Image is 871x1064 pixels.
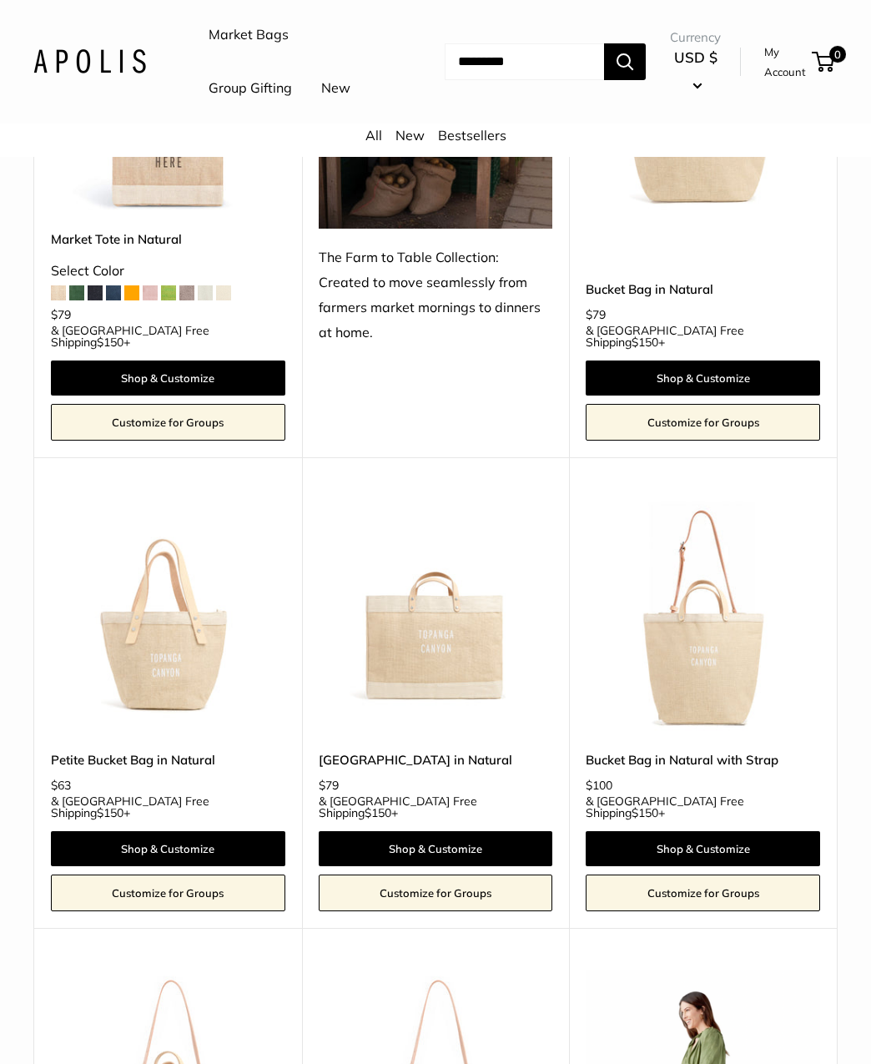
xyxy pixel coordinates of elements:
button: USD $ [670,44,721,98]
span: Currency [670,26,721,49]
span: $79 [51,307,71,322]
a: Shop & Customize [586,361,820,396]
a: All [365,127,382,144]
a: Bestsellers [438,127,506,144]
span: & [GEOGRAPHIC_DATA] Free Shipping + [586,325,820,348]
img: East West Market Bag in Natural [319,499,553,734]
span: $79 [586,307,606,322]
input: Search... [445,43,604,80]
a: East West Market Bag in NaturalEast West Market Bag in Natural [319,499,553,734]
a: Market Bags [209,23,289,48]
span: $150 [632,805,658,820]
a: Market Tote in Natural [51,229,285,249]
a: Customize for Groups [586,404,820,441]
span: & [GEOGRAPHIC_DATA] Free Shipping + [51,795,285,819]
span: $150 [632,335,658,350]
img: Petite Bucket Bag in Natural [51,499,285,734]
img: Apolis [33,49,146,73]
span: & [GEOGRAPHIC_DATA] Free Shipping + [586,795,820,819]
a: My Account [764,42,806,83]
span: $150 [365,805,391,820]
a: Shop & Customize [319,831,553,866]
a: New [321,76,350,101]
span: $79 [319,778,339,793]
a: Customize for Groups [51,404,285,441]
a: Group Gifting [209,76,292,101]
span: & [GEOGRAPHIC_DATA] Free Shipping + [319,795,553,819]
div: The Farm to Table Collection: Created to move seamlessly from farmers market mornings to dinners ... [319,245,553,345]
a: Shop & Customize [51,831,285,866]
a: Bucket Bag in Natural with StrapBucket Bag in Natural with Strap [586,499,820,734]
span: $63 [51,778,71,793]
a: Shop & Customize [586,831,820,866]
a: Customize for Groups [586,875,820,911]
span: USD $ [674,48,717,66]
span: $100 [586,778,612,793]
a: Shop & Customize [51,361,285,396]
span: $150 [97,335,123,350]
a: 0 [813,52,834,72]
span: $150 [97,805,123,820]
img: Bucket Bag in Natural with Strap [586,499,820,734]
a: Petite Bucket Bag in NaturalPetite Bucket Bag in Natural [51,499,285,734]
span: & [GEOGRAPHIC_DATA] Free Shipping + [51,325,285,348]
a: Petite Bucket Bag in Natural [51,750,285,769]
a: Customize for Groups [319,875,553,911]
iframe: Sign Up via Text for Offers [13,1001,179,1051]
a: [GEOGRAPHIC_DATA] in Natural [319,750,553,769]
a: Bucket Bag in Natural with Strap [586,750,820,769]
button: Search [604,43,646,80]
a: New [395,127,425,144]
a: Bucket Bag in Natural [586,280,820,299]
div: Select Color [51,259,285,284]
a: Customize for Groups [51,875,285,911]
span: 0 [829,46,846,63]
